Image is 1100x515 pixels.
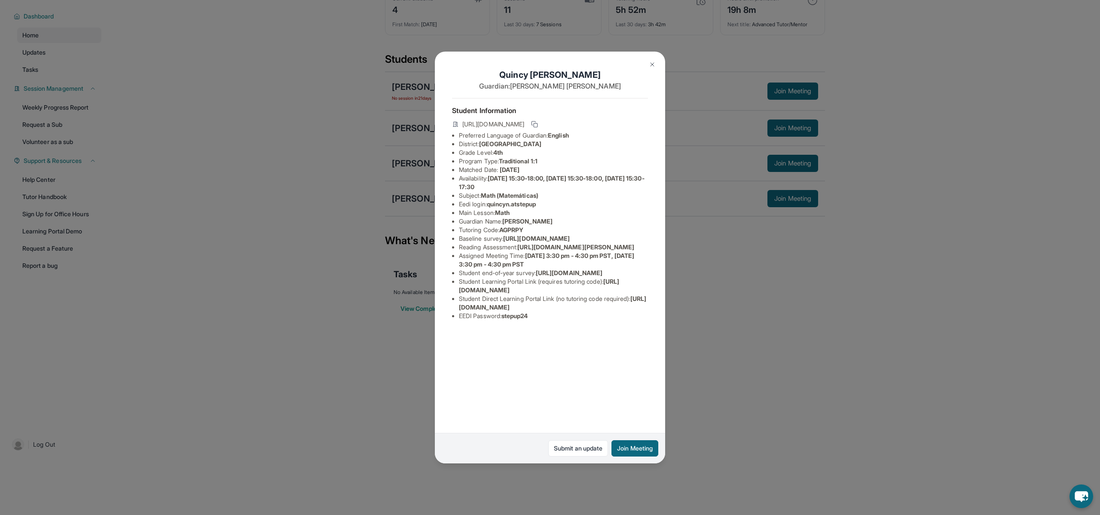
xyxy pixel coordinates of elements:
[459,131,648,140] li: Preferred Language of Guardian:
[611,440,658,457] button: Join Meeting
[462,120,524,129] span: [URL][DOMAIN_NAME]
[649,61,656,68] img: Close Icon
[459,140,648,148] li: District:
[481,192,538,199] span: Math (Matemáticas)
[548,440,608,457] a: Submit an update
[459,166,648,174] li: Matched Date:
[459,217,648,226] li: Guardian Name :
[500,166,519,173] span: [DATE]
[459,200,648,208] li: Eedi login :
[459,277,648,294] li: Student Learning Portal Link (requires tutoring code) :
[487,200,536,208] span: quincyn.atstepup
[501,312,528,319] span: stepup24
[459,191,648,200] li: Subject :
[459,157,648,166] li: Program Type:
[452,81,648,91] p: Guardian: [PERSON_NAME] [PERSON_NAME]
[459,174,648,191] li: Availability:
[452,69,648,81] h1: Quincy [PERSON_NAME]
[493,149,503,156] span: 4th
[1069,484,1093,508] button: chat-button
[459,269,648,277] li: Student end-of-year survey :
[459,243,648,251] li: Reading Assessment :
[529,119,540,129] button: Copy link
[479,140,541,147] span: [GEOGRAPHIC_DATA]
[459,175,645,190] span: [DATE] 15:30-18:00, [DATE] 15:30-18:00, [DATE] 15:30-17:30
[548,132,569,139] span: English
[459,208,648,217] li: Main Lesson :
[503,235,570,242] span: [URL][DOMAIN_NAME]
[499,226,523,233] span: AGPRPY
[517,243,634,251] span: [URL][DOMAIN_NAME][PERSON_NAME]
[499,157,538,165] span: Traditional 1:1
[459,251,648,269] li: Assigned Meeting Time :
[459,252,634,268] span: [DATE] 3:30 pm - 4:30 pm PST, [DATE] 3:30 pm - 4:30 pm PST
[452,105,648,116] h4: Student Information
[495,209,510,216] span: Math
[459,312,648,320] li: EEDI Password :
[459,294,648,312] li: Student Direct Learning Portal Link (no tutoring code required) :
[459,234,648,243] li: Baseline survey :
[502,218,553,225] span: [PERSON_NAME]
[459,226,648,234] li: Tutoring Code :
[536,269,602,276] span: [URL][DOMAIN_NAME]
[459,148,648,157] li: Grade Level:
